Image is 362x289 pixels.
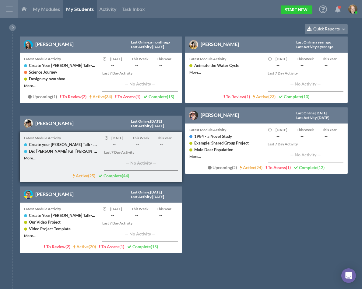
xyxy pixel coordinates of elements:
[281,5,312,14] a: Start New
[35,191,74,197] a: [PERSON_NAME]
[24,135,101,141] div: Latest Module Activity
[29,142,114,147] a: Create your [PERSON_NAME] Talk - Demo Crew
[201,112,239,118] a: [PERSON_NAME]
[28,94,57,99] a: Upcoming(1)
[29,63,98,68] a: Create Your [PERSON_NAME] Talk-----
[297,111,330,115] div: : [DATE]
[24,156,36,160] a: More...
[143,94,174,99] a: Complete(15)
[322,57,337,61] span: This Year
[90,94,112,99] a: Active(34)
[268,70,343,76] div: Last 7 Day Activity
[24,40,33,49] img: image
[132,136,149,140] span: This Week
[294,133,311,139] span: --
[270,62,286,68] span: --
[29,226,71,231] a: Video Project Template
[253,94,276,99] a: Active(23)
[348,5,357,14] img: image
[297,115,317,120] span: Last Activity
[35,41,74,47] a: [PERSON_NAME]
[194,63,239,68] a: Animate the Water Cycle
[194,147,233,152] a: Mule Deer Population
[201,41,239,47] a: [PERSON_NAME]
[240,165,262,170] a: Active(24)
[24,119,33,128] img: image
[104,206,128,212] div: [DATE]
[131,194,151,199] span: Last Activity
[73,244,96,249] a: Active(20)
[106,135,129,141] div: [DATE]
[131,40,172,44] div: : a month ago
[29,220,61,225] a: Our Video Project
[297,127,314,132] span: This Week
[122,6,145,12] span: Task Inbox
[24,233,36,238] a: More...
[29,213,98,218] a: Create Your [PERSON_NAME] Talk-----
[102,220,178,226] div: Last 7 Day Activity
[131,119,164,124] div: : [DATE]
[131,124,151,128] span: Last Activity
[131,44,151,49] span: Last Activity
[318,62,335,68] span: --
[129,141,146,148] span: --
[102,70,178,76] div: Last 7 Day Activity
[297,40,315,44] span: Last Online
[223,94,250,99] a: To Review(1)
[24,206,99,212] div: Latest Module Activity
[66,6,94,12] span: My Students
[99,244,124,249] a: To Assess(1)
[115,94,140,99] a: To Assess(1)
[305,24,348,34] button: Quick Reports
[297,57,314,61] span: This Week
[265,165,291,170] a: To Assess(1)
[127,244,158,249] a: Complete(15)
[29,148,172,154] a: Did [PERSON_NAME] Kill [PERSON_NAME]? A Lesson in Civilized vs. Uncivilized
[313,26,340,32] span: Quick Reports
[189,154,201,159] a: More...
[44,244,70,249] a: To Review(2)
[157,57,171,61] span: This Year
[33,6,60,12] span: My Modules
[270,56,293,62] div: [DATE]
[194,134,232,139] a: 1984 - a Novel Study
[104,56,128,62] div: [DATE]
[194,141,249,145] a: Example: Shared Group Project
[189,111,198,120] img: image
[131,124,164,128] div: : [DATE]
[294,62,311,68] span: --
[297,40,334,44] div: : a year ago
[153,141,170,148] span: --
[322,127,337,132] span: This Year
[318,133,335,139] span: --
[189,70,201,75] a: More...
[29,76,65,81] a: Design my own shoe
[297,45,334,49] div: : a year ago
[104,62,121,68] span: --
[297,111,315,115] span: Last Online
[24,83,36,88] a: More...
[189,40,198,49] img: image
[268,141,343,147] div: Last 7 Day Activity
[35,120,74,126] a: [PERSON_NAME]
[104,212,121,218] span: --
[152,212,169,218] span: --
[60,94,86,99] a: To Review(2)
[268,76,343,92] div: — No Activity —
[157,136,172,140] span: This Year
[128,62,145,68] span: --
[131,40,149,44] span: Last Online
[279,94,309,99] a: Complete(10)
[106,141,123,148] span: --
[131,190,164,194] div: : [DATE]
[297,44,317,49] span: Last Activity
[131,195,164,199] div: : [DATE]
[104,155,178,171] div: — No Activity —
[132,207,149,211] span: This Week
[131,45,164,49] div: : [DATE]
[99,6,117,12] span: Activity
[189,127,265,133] div: Latest Module Activity
[102,76,178,92] div: — No Activity —
[341,268,356,283] div: Open Intercom Messenger
[297,116,330,120] div: : [DATE]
